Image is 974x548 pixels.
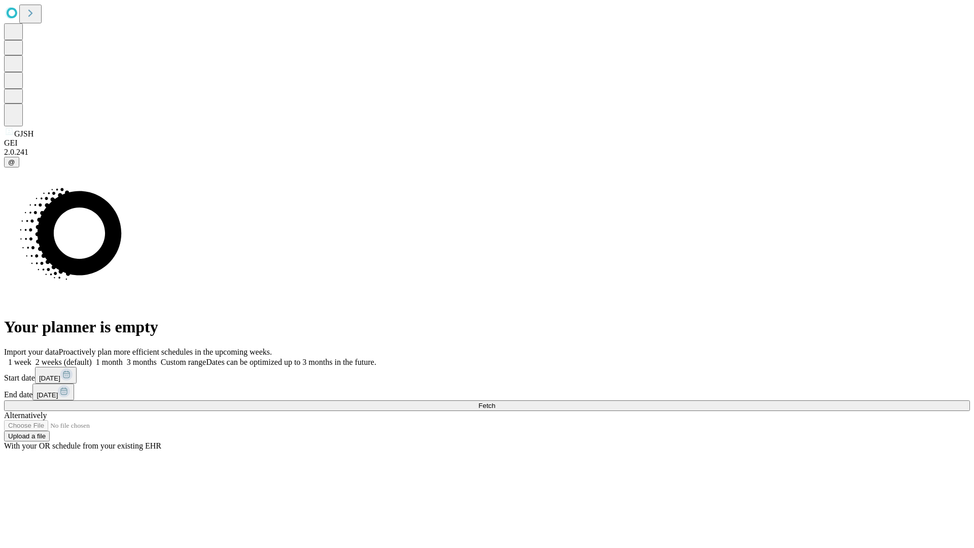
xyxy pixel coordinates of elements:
button: Fetch [4,400,970,411]
h1: Your planner is empty [4,318,970,336]
span: 1 month [96,358,123,366]
button: [DATE] [35,367,77,384]
div: GEI [4,139,970,148]
span: [DATE] [39,374,60,382]
span: GJSH [14,129,33,138]
span: 2 weeks (default) [36,358,92,366]
button: Upload a file [4,431,50,441]
span: 1 week [8,358,31,366]
div: 2.0.241 [4,148,970,157]
div: Start date [4,367,970,384]
span: Custom range [161,358,206,366]
span: [DATE] [37,391,58,399]
div: End date [4,384,970,400]
button: [DATE] [32,384,74,400]
span: With your OR schedule from your existing EHR [4,441,161,450]
span: Alternatively [4,411,47,420]
span: 3 months [127,358,157,366]
button: @ [4,157,19,167]
span: @ [8,158,15,166]
span: Proactively plan more efficient schedules in the upcoming weeks. [59,348,272,356]
span: Fetch [478,402,495,409]
span: Dates can be optimized up to 3 months in the future. [206,358,376,366]
span: Import your data [4,348,59,356]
